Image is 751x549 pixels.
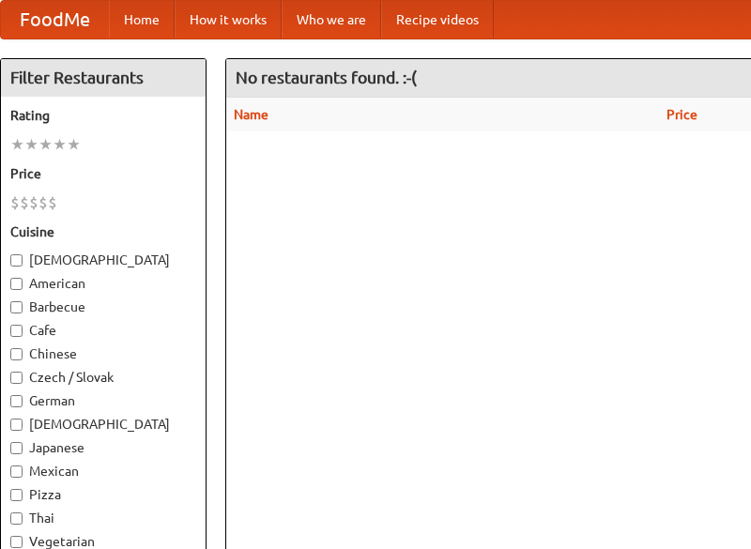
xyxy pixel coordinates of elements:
input: Barbecue [10,301,23,313]
li: $ [20,192,29,213]
a: Home [109,1,175,38]
li: ★ [10,134,24,155]
input: [DEMOGRAPHIC_DATA] [10,419,23,431]
input: Cafe [10,325,23,337]
label: Barbecue [10,297,196,316]
a: Name [234,107,268,122]
li: ★ [53,134,67,155]
h5: Rating [10,106,196,125]
input: Vegetarian [10,536,23,548]
label: American [10,274,196,293]
input: [DEMOGRAPHIC_DATA] [10,254,23,267]
input: American [10,278,23,290]
li: ★ [24,134,38,155]
label: Japanese [10,438,196,457]
input: Czech / Slovak [10,372,23,384]
a: Who we are [282,1,381,38]
label: Thai [10,509,196,527]
a: FoodMe [1,1,109,38]
li: ★ [67,134,81,155]
label: [DEMOGRAPHIC_DATA] [10,415,196,434]
input: Chinese [10,348,23,360]
li: $ [48,192,57,213]
input: Japanese [10,442,23,454]
label: Cafe [10,321,196,340]
label: Mexican [10,462,196,480]
input: Thai [10,512,23,525]
a: Price [667,107,697,122]
label: [DEMOGRAPHIC_DATA] [10,251,196,269]
a: How it works [175,1,282,38]
h4: Filter Restaurants [1,59,206,97]
input: Mexican [10,465,23,478]
h5: Price [10,164,196,183]
h5: Cuisine [10,222,196,241]
li: $ [29,192,38,213]
li: $ [10,192,20,213]
input: German [10,395,23,407]
label: Chinese [10,344,196,363]
li: ★ [38,134,53,155]
input: Pizza [10,489,23,501]
a: Recipe videos [381,1,494,38]
li: $ [38,192,48,213]
label: Czech / Slovak [10,368,196,387]
ng-pluralize: No restaurants found. :-( [236,69,417,86]
label: Pizza [10,485,196,504]
label: German [10,391,196,410]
